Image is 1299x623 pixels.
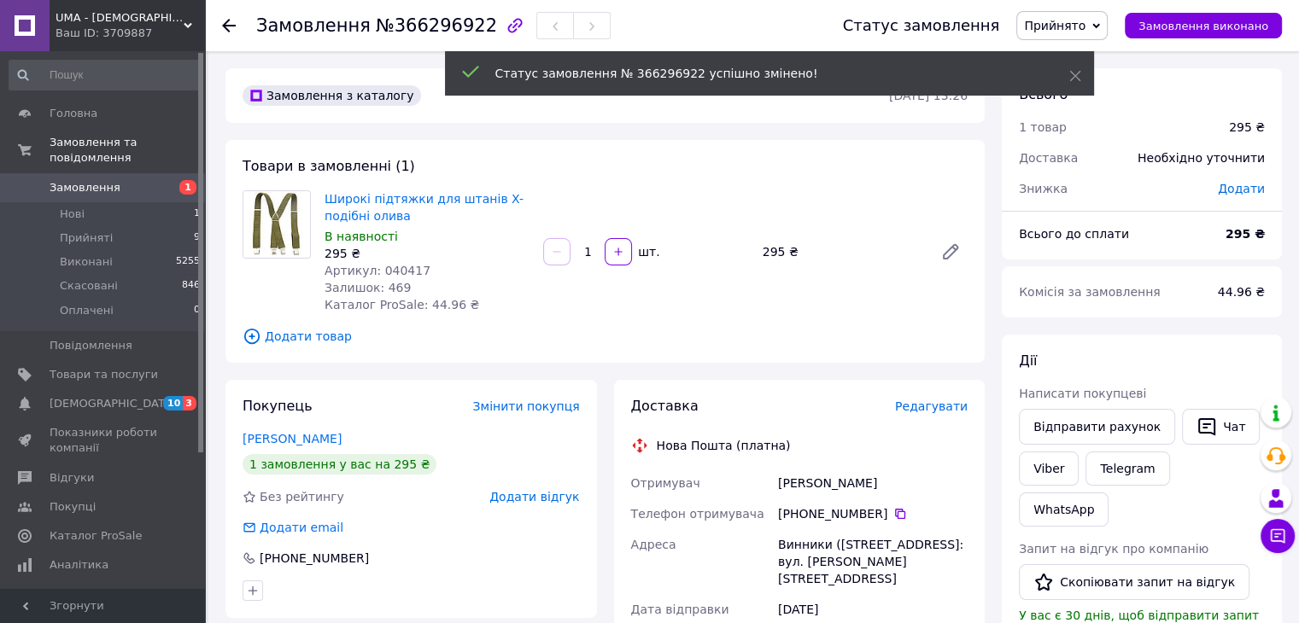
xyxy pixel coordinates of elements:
[60,254,113,270] span: Виконані
[1019,352,1037,369] span: Дії
[325,245,530,262] div: 295 ₴
[1019,151,1078,165] span: Доставка
[243,158,415,174] span: Товари в замовленні (1)
[50,367,158,382] span: Товари та послуги
[182,278,200,294] span: 846
[1138,20,1268,32] span: Замовлення виконано
[50,586,158,617] span: Інструменти веб-майстра та SEO
[243,454,436,475] div: 1 замовлення у вас на 295 ₴
[1226,227,1265,241] b: 295 ₴
[495,65,1027,82] div: Статус замовлення № 366296922 успішно змінено!
[1019,564,1249,600] button: Скопіювати запит на відгук
[1218,182,1265,195] span: Додати
[1019,182,1068,195] span: Знижка
[222,17,236,34] div: Повернутися назад
[1019,492,1109,527] a: WhatsApp
[325,230,398,243] span: В наявності
[258,519,345,536] div: Додати email
[1024,19,1085,32] span: Прийнято
[243,398,313,414] span: Покупець
[1019,542,1208,556] span: Запит на відгук про компанію
[325,192,524,223] a: Широкі підтяжки для штанів X-подібні олива
[778,505,968,522] div: [PHONE_NUMBER]
[50,425,158,456] span: Показники роботи компанії
[631,476,700,490] span: Отримувач
[1019,451,1079,486] a: Viber
[163,396,183,410] span: 10
[56,26,205,41] div: Ваш ID: 3709887
[243,432,342,445] a: [PERSON_NAME]
[50,106,97,121] span: Головна
[50,180,120,195] span: Замовлення
[652,437,795,454] div: Нова Пошта (платна)
[243,191,310,258] img: Широкі підтяжки для штанів X-подібні олива
[1019,387,1146,400] span: Написати покупцеві
[183,396,196,410] span: 3
[1019,285,1161,299] span: Комісія за замовлення
[9,60,202,90] input: Пошук
[775,468,971,498] div: [PERSON_NAME]
[50,557,108,573] span: Аналітика
[241,519,345,536] div: Додати email
[634,243,661,260] div: шт.
[1019,227,1129,241] span: Всього до сплати
[756,240,927,264] div: 295 ₴
[1019,120,1067,134] span: 1 товар
[843,17,1000,34] div: Статус замовлення
[325,264,430,277] span: Артикул: 040417
[1127,139,1275,177] div: Необхідно уточнити
[1182,409,1260,445] button: Чат
[194,230,200,246] span: 9
[376,15,497,36] span: №366296922
[1125,13,1282,38] button: Замовлення виконано
[631,538,676,551] span: Адреса
[60,230,113,246] span: Прийняті
[1019,409,1175,445] button: Відправити рахунок
[50,338,132,353] span: Повідомлення
[256,15,371,36] span: Замовлення
[1085,451,1169,486] a: Telegram
[50,396,176,411] span: [DEMOGRAPHIC_DATA]
[194,303,200,318] span: 0
[50,470,94,486] span: Відгуки
[631,507,764,521] span: Телефон отримувача
[1229,119,1265,136] div: 295 ₴
[60,303,114,318] span: Оплачені
[50,499,96,515] span: Покупці
[325,281,411,294] span: Залишок: 469
[179,180,196,195] span: 1
[243,327,968,346] span: Додати товар
[631,398,699,414] span: Доставка
[473,399,580,413] span: Змінити покупця
[260,490,344,504] span: Без рейтингу
[50,135,205,166] span: Замовлення та повідомлення
[933,235,968,269] a: Редагувати
[631,603,729,616] span: Дата відправки
[1218,285,1265,299] span: 44.96 ₴
[60,278,118,294] span: Скасовані
[325,298,479,311] span: Каталог ProSale: 44.96 ₴
[50,528,142,544] span: Каталог ProSale
[489,490,579,504] span: Додати відгук
[1261,519,1295,553] button: Чат з покупцем
[895,399,968,413] span: Редагувати
[775,529,971,594] div: Винники ([STREET_ADDRESS]: вул. [PERSON_NAME][STREET_ADDRESS]
[194,207,200,222] span: 1
[243,85,421,106] div: Замовлення з каталогу
[56,10,184,26] span: UMA - Ukrainian Military Ammunition магазин амуніції
[258,550,371,567] div: [PHONE_NUMBER]
[176,254,200,270] span: 5255
[60,207,85,222] span: Нові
